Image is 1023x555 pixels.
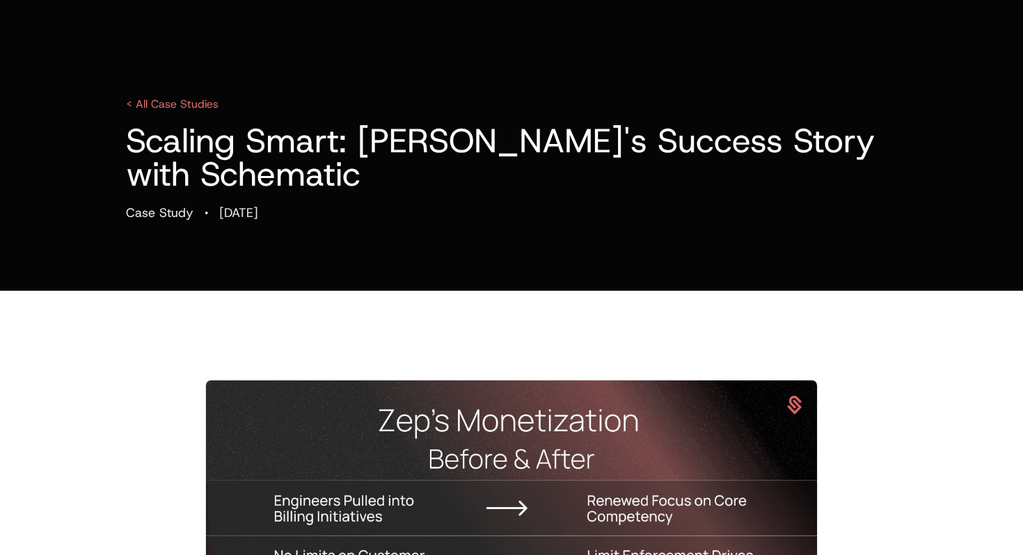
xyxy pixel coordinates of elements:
div: [DATE] [219,207,258,219]
h1: Scaling Smart: [PERSON_NAME]'s Success Story with Schematic [126,124,897,191]
div: Case Study [126,207,193,219]
div: · [205,202,208,224]
a: < All Case Studies [126,97,219,111]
